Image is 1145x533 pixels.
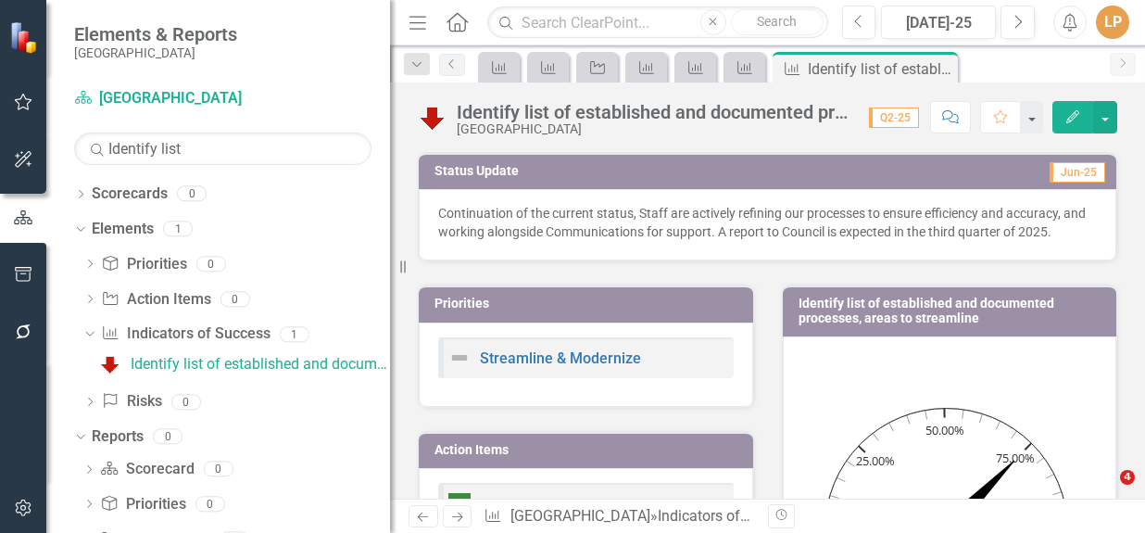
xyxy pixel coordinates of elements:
img: On Target [448,493,471,515]
text: 25.00% [855,452,894,469]
span: Elements & Reports [74,23,237,45]
div: » » [484,506,753,527]
a: [GEOGRAPHIC_DATA] [74,88,306,109]
a: Indicators of Success [101,324,270,345]
div: 0 [171,394,201,410]
div: 1 [280,326,309,342]
span: Jun-25 [1050,162,1105,183]
a: Identify list of established and documented processes, areas to streamline [94,349,390,379]
text: 75.00% [995,451,1034,467]
div: Identify list of established and documented processes, areas to streamline [808,57,953,81]
div: 0 [196,256,226,272]
div: 0 [195,496,225,512]
input: Search ClearPoint... [487,6,827,39]
div: [GEOGRAPHIC_DATA] [457,122,850,136]
img: Not Defined [448,347,471,369]
small: [GEOGRAPHIC_DATA] [74,45,237,60]
a: Scorecards [92,184,168,205]
button: Search [731,9,824,35]
h3: Action Items [434,443,744,457]
input: Search Below... [74,133,371,165]
h3: Priorities [434,297,744,311]
p: Continuation of the current status, Staff are actively refining our processes to ensure efficienc... [438,204,1097,241]
a: Scorecard [100,459,194,480]
img: ClearPoint Strategy [9,21,42,54]
span: Search [757,14,797,29]
a: Priorities [101,254,186,275]
a: Priorities [100,494,185,515]
div: 0 [177,186,207,202]
button: [DATE]-25 [881,6,996,39]
div: 0 [153,429,182,445]
img: Below Target [418,103,447,133]
a: Action Items [101,289,210,311]
div: 0 [204,462,233,477]
div: 0 [220,291,250,307]
div: Identify list of established and documented processes, areas to streamline [457,102,850,122]
a: [GEOGRAPHIC_DATA] [510,507,650,525]
button: LP [1096,6,1129,39]
div: Identify list of established and documented processes, areas to streamline [131,356,390,373]
text: 50.00% [925,422,963,438]
h3: Identify list of established and documented processes, areas to streamline [799,297,1108,325]
div: [DATE]-25 [887,12,989,34]
iframe: Intercom live chat [1082,470,1126,514]
span: Q2-25 [869,108,919,128]
div: 1 [163,222,193,237]
a: Streamline & Modernize [480,349,641,367]
img: Below Target [99,353,121,375]
h3: Status Update [434,164,835,178]
span: 4 [1120,470,1135,485]
a: Indicators of Success [658,507,799,525]
a: Reports [92,426,144,448]
a: Elements [92,219,154,240]
a: Risks [101,391,161,412]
